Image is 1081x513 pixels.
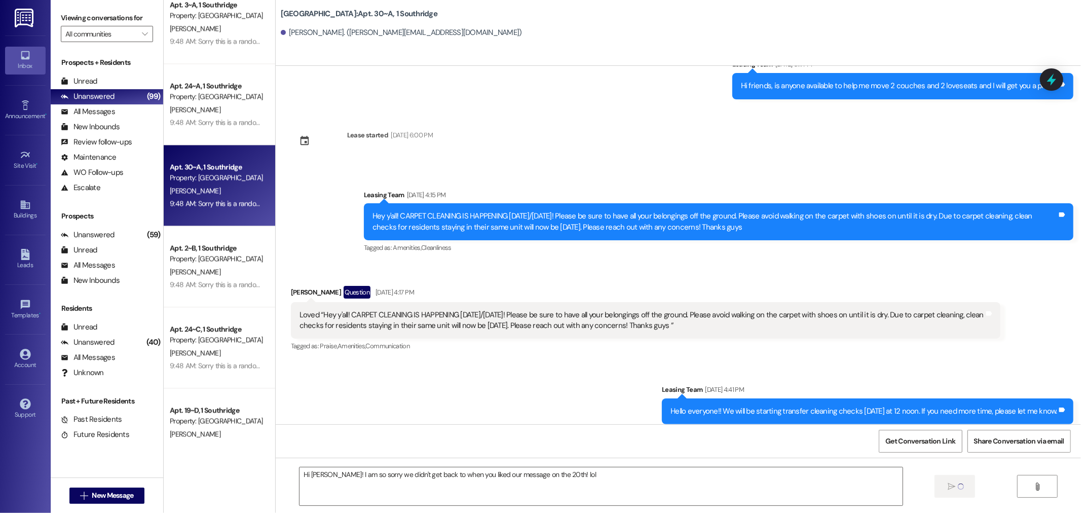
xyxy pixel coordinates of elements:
div: Hello everyone!! We will be starting transfer cleaning checks [DATE] at 12 noon. If you need more... [670,406,1057,417]
div: (40) [144,335,163,350]
div: [DATE] 6:00 PM [388,130,433,140]
div: Future Residents [61,429,129,440]
span: New Message [92,490,133,501]
div: (99) [144,89,163,104]
div: Property: [GEOGRAPHIC_DATA] [170,172,264,183]
span: Get Conversation Link [885,436,955,447]
div: Property: [GEOGRAPHIC_DATA] [170,91,264,102]
a: Account [5,346,46,373]
div: (59) [144,227,163,243]
div: [DATE] 4:41 PM [702,384,744,395]
a: Leads [5,246,46,273]
i:  [142,30,147,38]
div: Past Residents [61,414,122,425]
a: Templates • [5,296,46,323]
button: Get Conversation Link [879,430,962,453]
div: Apt. 24~C, 1 Southridge [170,324,264,335]
div: 9:48 AM: Sorry this is a random message but whoever messaged saying they were still in bed but co... [170,118,803,127]
div: Apt. 30~A, 1 Southridge [170,162,264,172]
span: Praise , [320,342,338,350]
div: Loved “Hey y'all! CARPET CLEANING IS HAPPENING [DATE]/[DATE]! Please be sure to have all your bel... [300,310,984,332]
textarea: Hi [PERSON_NAME]! I am so sorry we didn't get back to when you liked our message on the 20th! lol [300,467,903,505]
div: Apt. 24~A, 1 Southridge [170,81,264,91]
div: Escalate [61,182,100,193]
span: Communication [366,342,410,350]
span: Amenities , [393,243,422,252]
div: New Inbounds [61,122,120,132]
div: Residents [51,303,163,314]
div: Apt. 2~B, 1 Southridge [170,243,264,253]
div: Unread [61,322,97,333]
div: All Messages [61,352,115,363]
div: Hey y'all! CARPET CLEANING IS HAPPENING [DATE]/[DATE]! Please be sure to have all your belongings... [372,211,1057,233]
div: Property: [GEOGRAPHIC_DATA] [170,416,264,426]
label: Viewing conversations for [61,10,153,26]
div: Apt. 19~D, 1 Southridge [170,405,264,416]
button: Share Conversation via email [967,430,1071,453]
div: Prospects + Residents [51,57,163,68]
div: Review follow-ups [61,137,132,148]
div: Unknown [61,368,104,378]
i:  [1033,483,1041,491]
a: Buildings [5,196,46,224]
div: 9:48 AM: Sorry this is a random message but whoever messaged saying they were still in bed but co... [170,361,803,370]
div: WO Follow-ups [61,167,123,178]
div: 9:48 AM: Sorry this is a random message but whoever messaged saying they were still in bed but co... [170,36,803,46]
div: Past + Future Residents [51,396,163,407]
div: Unread [61,245,97,255]
span: • [39,310,41,317]
div: Property: [GEOGRAPHIC_DATA] [170,10,264,21]
span: • [45,111,47,118]
input: All communities [65,26,137,42]
div: Tagged as: [291,339,1000,353]
span: [PERSON_NAME] [170,186,220,195]
div: Leasing Team [662,384,1073,398]
div: Leasing Team [364,190,1073,204]
div: Lease started [347,130,389,140]
div: Hi friends, is anyone available to help me move 2 couches and 2 loveseats and I will get you a pi... [741,81,1057,91]
span: [PERSON_NAME] [170,429,220,438]
div: [PERSON_NAME] [291,286,1000,302]
span: Cleanliness [421,243,452,252]
div: Unanswered [61,230,115,240]
img: ResiDesk Logo [15,9,35,27]
div: Tagged as: [364,240,1073,255]
span: [PERSON_NAME] [170,105,220,114]
div: [PERSON_NAME]. ([PERSON_NAME][EMAIL_ADDRESS][DOMAIN_NAME]) [281,27,522,38]
div: Maintenance [61,152,117,163]
div: Unread [61,76,97,87]
div: New Inbounds [61,275,120,286]
div: 9:48 AM: Sorry this is a random message but whoever messaged saying they were still in bed but co... [170,199,803,208]
div: [DATE] 4:15 PM [404,190,446,200]
a: Site Visit • [5,146,46,174]
div: Question [344,286,370,299]
span: [PERSON_NAME] [170,267,220,276]
i:  [948,483,956,491]
span: • [36,161,38,168]
div: All Messages [61,260,115,271]
span: Share Conversation via email [974,436,1064,447]
div: Unanswered [61,337,115,348]
b: [GEOGRAPHIC_DATA]: Apt. 30~A, 1 Southridge [281,9,437,19]
span: Amenities , [338,342,366,350]
div: All Messages [61,106,115,117]
div: Property: [GEOGRAPHIC_DATA] [170,335,264,345]
div: Prospects [51,211,163,222]
div: 9:48 AM: Sorry this is a random message but whoever messaged saying they were still in bed but co... [170,280,803,289]
a: Support [5,395,46,423]
button: New Message [69,488,144,504]
a: Inbox [5,47,46,74]
i:  [80,492,88,500]
div: Leasing Team [732,59,1073,73]
span: [PERSON_NAME] [170,24,220,33]
div: Property: [GEOGRAPHIC_DATA] [170,253,264,264]
div: Unanswered [61,91,115,102]
div: [DATE] 4:17 PM [373,287,414,298]
span: [PERSON_NAME] [170,348,220,357]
